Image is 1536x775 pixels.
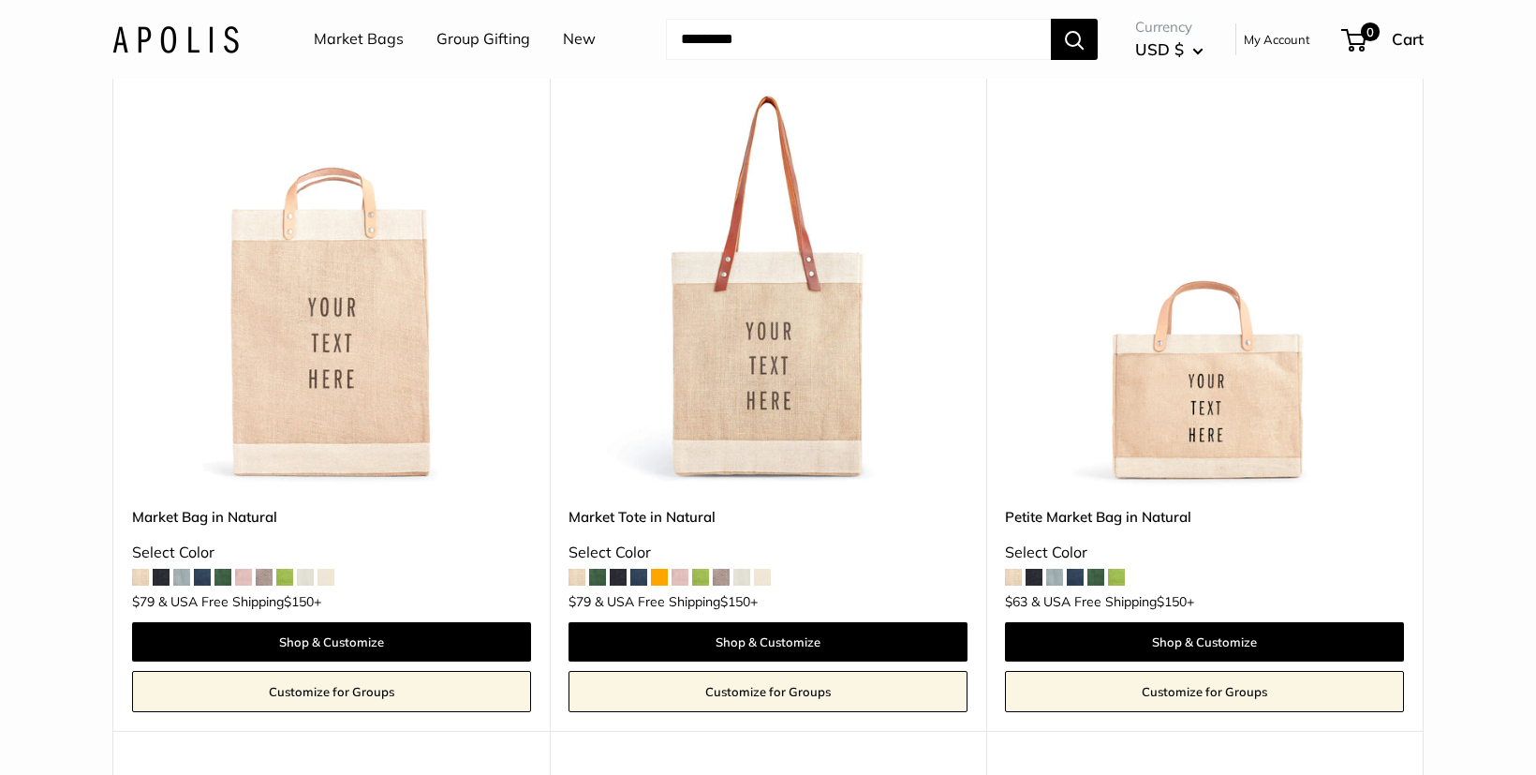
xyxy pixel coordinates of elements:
div: Select Color [132,539,531,567]
a: New [563,25,596,53]
span: 0 [1361,22,1380,41]
button: Search [1051,19,1098,60]
span: $150 [1157,593,1187,610]
a: Shop & Customize [132,622,531,662]
a: Petite Market Bag in Naturaldescription_Effortless style that elevates every moment [1005,88,1404,487]
span: USD $ [1135,39,1184,59]
span: $79 [132,593,155,610]
span: Currency [1135,14,1204,40]
span: $150 [284,593,314,610]
span: $150 [720,593,750,610]
div: Select Color [569,539,967,567]
button: USD $ [1135,35,1204,65]
span: & USA Free Shipping + [158,595,321,608]
a: Market Bag in NaturalMarket Bag in Natural [132,88,531,487]
a: Customize for Groups [569,671,967,712]
input: Search... [666,19,1051,60]
a: Market Tote in Natural [569,506,967,528]
span: & USA Free Shipping + [595,595,758,608]
span: $79 [569,593,591,610]
a: Shop & Customize [569,622,967,662]
span: & USA Free Shipping + [1031,595,1194,608]
span: Cart [1392,29,1424,49]
a: Market Bag in Natural [132,506,531,528]
img: description_Make it yours with custom printed text. [569,88,967,487]
a: My Account [1244,28,1310,51]
a: Market Bags [314,25,404,53]
img: Market Bag in Natural [132,88,531,487]
a: Customize for Groups [132,671,531,712]
div: Select Color [1005,539,1404,567]
span: $63 [1005,593,1027,610]
a: 0 Cart [1343,24,1424,54]
a: Petite Market Bag in Natural [1005,506,1404,528]
img: Apolis [112,25,239,52]
a: Customize for Groups [1005,671,1404,712]
a: Group Gifting [436,25,530,53]
img: Petite Market Bag in Natural [1005,88,1404,487]
a: Shop & Customize [1005,622,1404,662]
a: description_Make it yours with custom printed text.Market Tote in Natural [569,88,967,487]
